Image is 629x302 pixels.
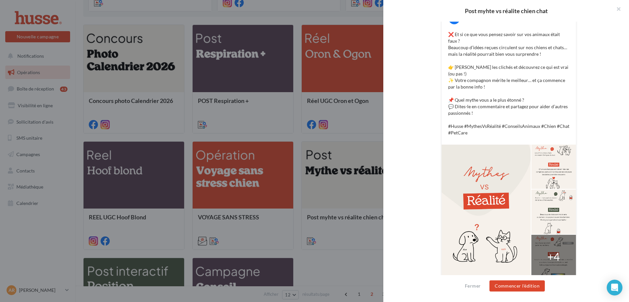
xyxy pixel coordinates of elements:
[448,31,569,136] p: ❌ Et si ce que vous pensez savoir sur vos animaux était faux ? Beaucoup d’idées reçues circulent ...
[607,280,622,295] div: Open Intercom Messenger
[394,8,619,14] div: Post myhte vs réalite chien chat
[462,282,483,290] button: Fermer
[489,280,545,292] button: Commencer l'édition
[547,249,560,264] div: +4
